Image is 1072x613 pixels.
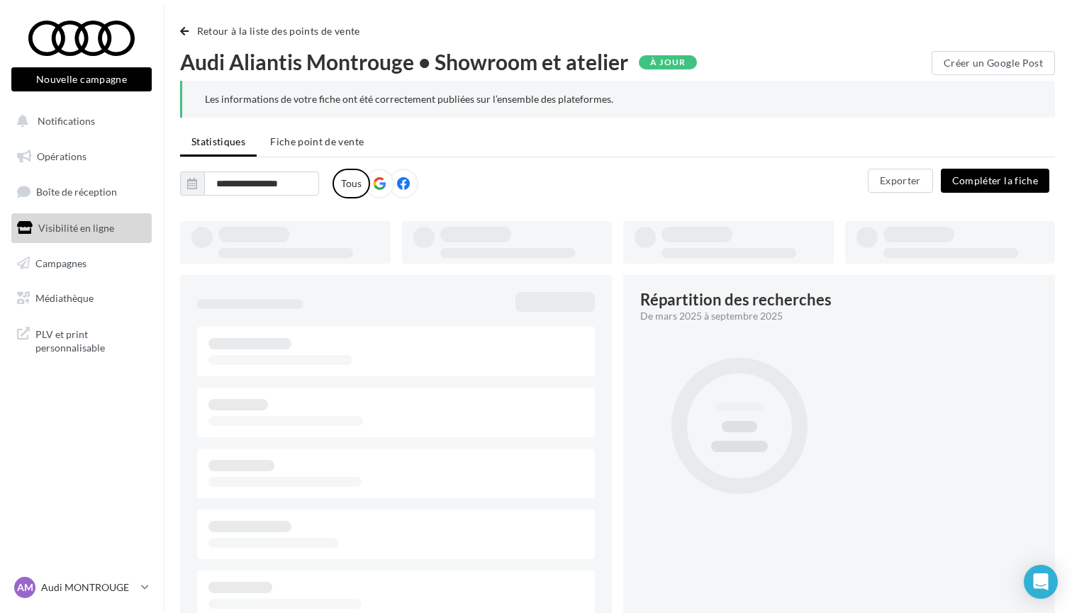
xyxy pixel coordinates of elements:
[35,325,146,355] span: PLV et print personnalisable
[9,249,155,279] a: Campagnes
[35,257,86,269] span: Campagnes
[17,580,33,595] span: AM
[205,92,1032,106] div: Les informations de votre fiche ont été correctement publiées sur l’ensemble des plateformes.
[941,169,1049,193] button: Compléter la fiche
[9,176,155,207] a: Boîte de réception
[11,574,152,601] a: AM Audi MONTROUGE
[9,142,155,171] a: Opérations
[37,150,86,162] span: Opérations
[932,51,1055,75] button: Créer un Google Post
[197,25,360,37] span: Retour à la liste des points de vente
[11,67,152,91] button: Nouvelle campagne
[180,23,366,40] button: Retour à la liste des points de vente
[38,222,114,234] span: Visibilité en ligne
[9,213,155,243] a: Visibilité en ligne
[9,319,155,361] a: PLV et print personnalisable
[935,174,1055,186] a: Compléter la fiche
[180,51,628,72] span: Audi Aliantis Montrouge • Showroom et atelier
[868,169,933,193] button: Exporter
[640,292,832,308] div: Répartition des recherches
[1024,565,1058,599] div: Open Intercom Messenger
[38,115,95,127] span: Notifications
[640,309,1027,323] div: De mars 2025 à septembre 2025
[41,580,135,595] p: Audi MONTROUGE
[639,55,697,69] div: À jour
[9,283,155,313] a: Médiathèque
[9,106,149,136] button: Notifications
[35,292,94,304] span: Médiathèque
[270,135,364,147] span: Fiche point de vente
[36,186,117,198] span: Boîte de réception
[333,169,370,198] label: Tous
